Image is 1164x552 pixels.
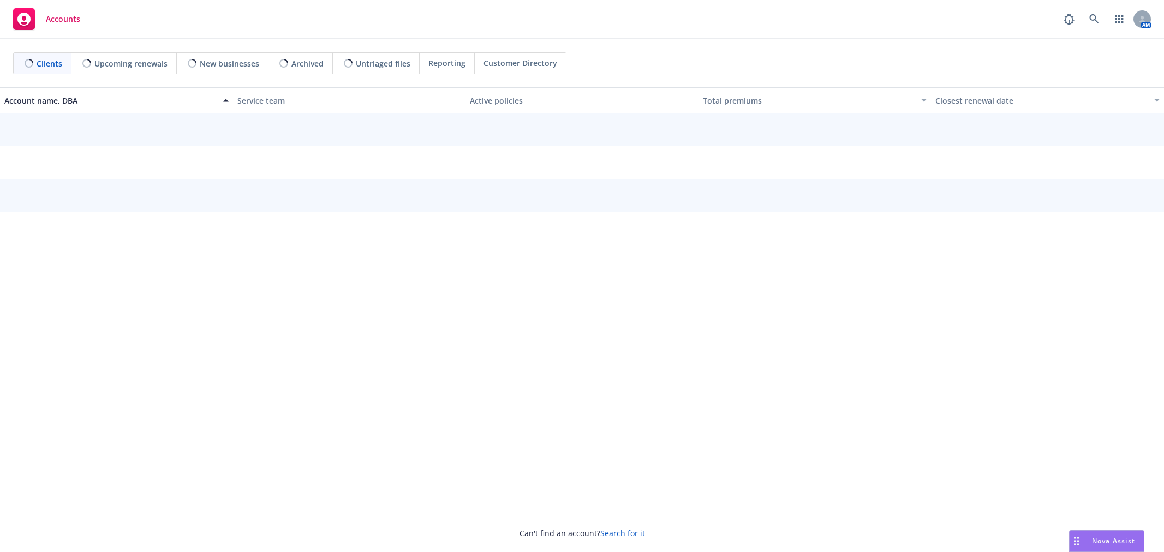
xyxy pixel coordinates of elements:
div: Active policies [470,95,694,106]
span: Customer Directory [483,57,557,69]
div: Closest renewal date [935,95,1148,106]
button: Active policies [465,87,699,113]
button: Closest renewal date [931,87,1164,113]
div: Account name, DBA [4,95,217,106]
a: Search for it [600,528,645,538]
div: Total premiums [703,95,915,106]
button: Nova Assist [1069,530,1144,552]
span: New businesses [200,58,259,69]
a: Switch app [1108,8,1130,30]
div: Drag to move [1070,531,1083,551]
span: Upcoming renewals [94,58,168,69]
a: Search [1083,8,1105,30]
div: Service team [237,95,462,106]
span: Accounts [46,15,80,23]
span: Reporting [428,57,465,69]
button: Service team [233,87,466,113]
span: Archived [291,58,324,69]
span: Nova Assist [1092,536,1135,545]
button: Total premiums [699,87,932,113]
a: Report a Bug [1058,8,1080,30]
span: Can't find an account? [520,527,645,539]
span: Clients [37,58,62,69]
a: Accounts [9,4,85,34]
span: Untriaged files [356,58,410,69]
